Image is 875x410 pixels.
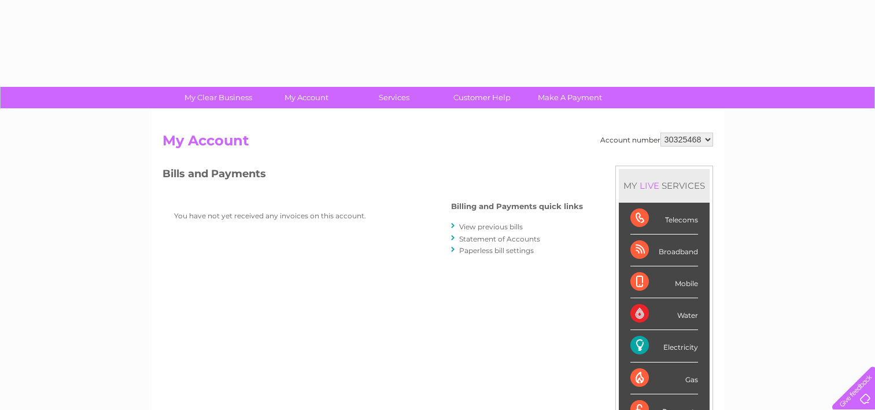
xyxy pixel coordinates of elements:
div: Gas [630,363,698,394]
a: My Clear Business [171,87,266,108]
div: Water [630,298,698,330]
a: Customer Help [434,87,530,108]
a: Services [346,87,442,108]
a: Make A Payment [522,87,618,108]
div: LIVE [637,180,662,191]
div: Account number [600,133,713,147]
h4: Billing and Payments quick links [451,202,583,211]
a: Statement of Accounts [459,235,540,243]
p: You have not yet received any invoices on this account. [174,210,405,221]
div: Electricity [630,330,698,362]
h2: My Account [163,133,713,155]
div: Telecoms [630,203,698,235]
h3: Bills and Payments [163,166,583,186]
div: Broadband [630,235,698,266]
a: Paperless bill settings [459,246,534,255]
a: View previous bills [459,222,523,231]
div: MY SERVICES [619,169,710,202]
div: Mobile [630,266,698,298]
a: My Account [259,87,354,108]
